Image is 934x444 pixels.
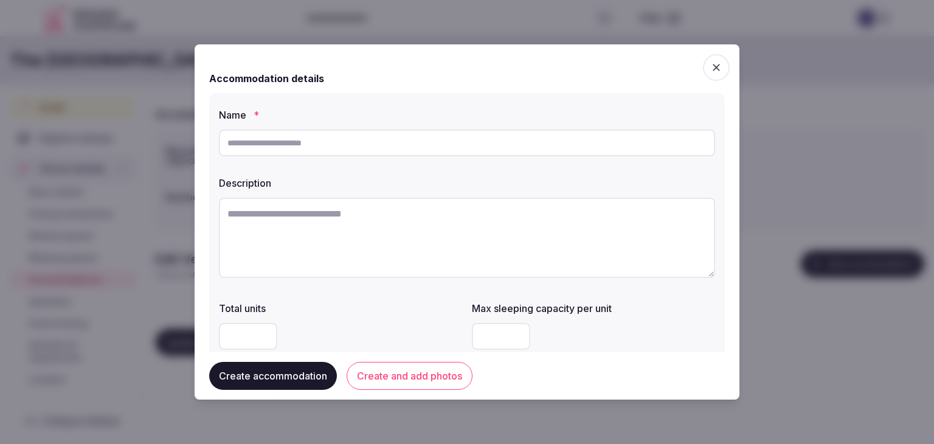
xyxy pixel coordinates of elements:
label: Description [219,178,715,188]
label: Max sleeping capacity per unit [472,304,715,313]
label: Name [219,110,715,120]
h2: Accommodation details [209,71,324,86]
label: Total units [219,304,462,313]
button: Create and add photos [347,362,472,390]
button: Create accommodation [209,362,337,390]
